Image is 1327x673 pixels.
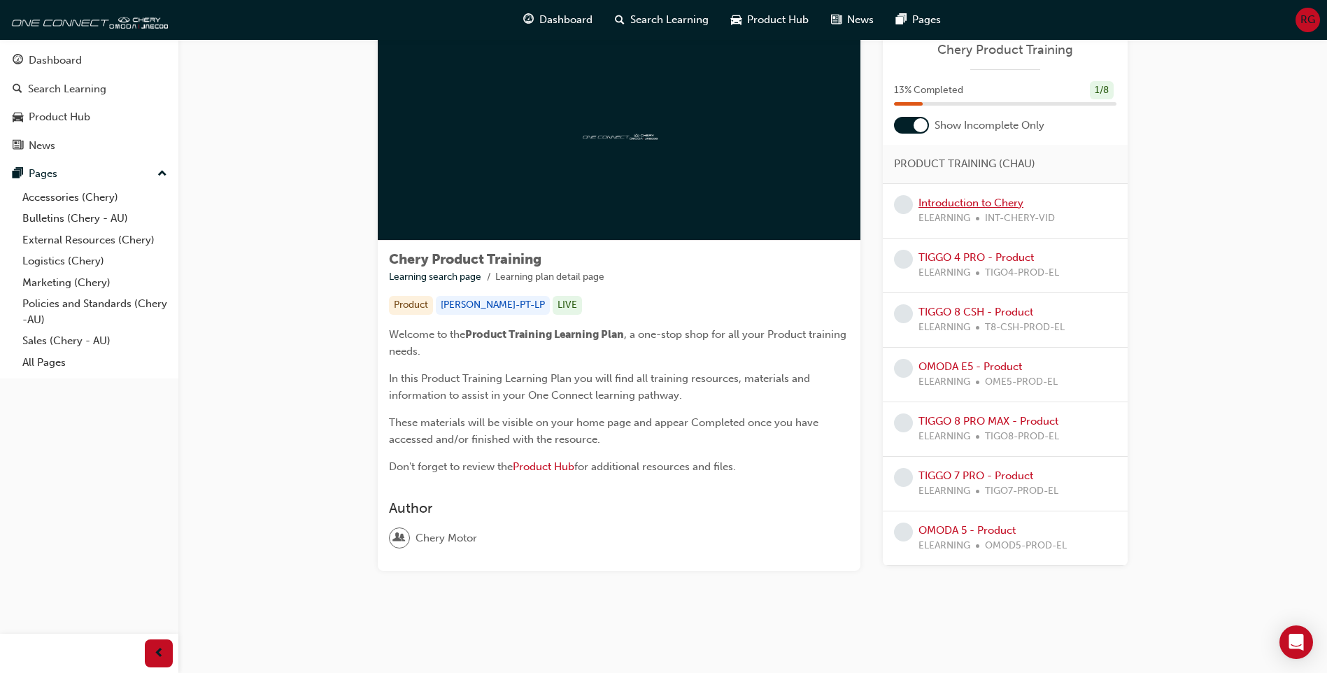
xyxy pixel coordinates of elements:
[918,197,1023,209] a: Introduction to Chery
[894,413,913,432] span: learningRecordVerb_NONE-icon
[389,251,541,267] span: Chery Product Training
[1090,81,1114,100] div: 1 / 8
[918,306,1033,318] a: TIGGO 8 CSH - Product
[389,372,813,402] span: In this Product Training Learning Plan you will find all training resources, materials and inform...
[820,6,885,34] a: news-iconNews
[389,328,849,357] span: , a one-stop shop for all your Product training needs.
[17,330,173,352] a: Sales (Chery - AU)
[6,104,173,130] a: Product Hub
[985,538,1067,554] span: OMOD5-PROD-EL
[604,6,720,34] a: search-iconSearch Learning
[157,165,167,183] span: up-icon
[985,211,1055,227] span: INT-CHERY-VID
[731,11,741,29] span: car-icon
[17,187,173,208] a: Accessories (Chery)
[512,6,604,34] a: guage-iconDashboard
[13,55,23,67] span: guage-icon
[389,500,849,516] h3: Author
[17,272,173,294] a: Marketing (Chery)
[918,374,970,390] span: ELEARNING
[17,352,173,374] a: All Pages
[918,524,1016,537] a: OMODA 5 - Product
[918,360,1022,373] a: OMODA E5 - Product
[885,6,952,34] a: pages-iconPages
[6,45,173,161] button: DashboardSearch LearningProduct HubNews
[389,296,433,315] div: Product
[894,468,913,487] span: learningRecordVerb_NONE-icon
[29,138,55,154] div: News
[894,250,913,269] span: learningRecordVerb_NONE-icon
[894,42,1116,58] a: Chery Product Training
[918,211,970,227] span: ELEARNING
[918,265,970,281] span: ELEARNING
[416,530,477,546] span: Chery Motor
[985,374,1058,390] span: OME5-PROD-EL
[581,129,658,142] img: oneconnect
[918,429,970,445] span: ELEARNING
[985,320,1065,336] span: T8-CSH-PROD-EL
[831,11,842,29] span: news-icon
[896,11,907,29] span: pages-icon
[918,251,1034,264] a: TIGGO 4 PRO - Product
[630,12,709,28] span: Search Learning
[17,229,173,251] a: External Resources (Chery)
[29,52,82,69] div: Dashboard
[918,483,970,500] span: ELEARNING
[6,161,173,187] button: Pages
[894,523,913,541] span: learningRecordVerb_NONE-icon
[935,118,1044,134] span: Show Incomplete Only
[847,12,874,28] span: News
[28,81,106,97] div: Search Learning
[13,83,22,96] span: search-icon
[13,111,23,124] span: car-icon
[395,529,404,547] span: user-icon
[6,133,173,159] a: News
[918,320,970,336] span: ELEARNING
[894,359,913,378] span: learningRecordVerb_NONE-icon
[465,328,624,341] span: Product Training Learning Plan
[574,460,736,473] span: for additional resources and files.
[615,11,625,29] span: search-icon
[918,469,1033,482] a: TIGGO 7 PRO - Product
[389,460,513,473] span: Don't forget to review the
[17,208,173,229] a: Bulletins (Chery - AU)
[6,76,173,102] a: Search Learning
[436,296,550,315] div: [PERSON_NAME]-PT-LP
[17,293,173,330] a: Policies and Standards (Chery -AU)
[1296,8,1320,32] button: RG
[894,195,913,214] span: learningRecordVerb_NONE-icon
[513,460,574,473] a: Product Hub
[985,483,1058,500] span: TIGO7-PROD-EL
[29,166,57,182] div: Pages
[985,265,1059,281] span: TIGO4-PROD-EL
[894,156,1035,172] span: PRODUCT TRAINING (CHAU)
[13,140,23,153] span: news-icon
[389,416,821,446] span: These materials will be visible on your home page and appear Completed once you have accessed and...
[720,6,820,34] a: car-iconProduct Hub
[523,11,534,29] span: guage-icon
[539,12,592,28] span: Dashboard
[1300,12,1315,28] span: RG
[389,328,465,341] span: Welcome to the
[747,12,809,28] span: Product Hub
[389,271,481,283] a: Learning search page
[17,250,173,272] a: Logistics (Chery)
[894,83,963,99] span: 13 % Completed
[154,645,164,663] span: prev-icon
[6,48,173,73] a: Dashboard
[918,415,1058,427] a: TIGGO 8 PRO MAX - Product
[894,304,913,323] span: learningRecordVerb_NONE-icon
[912,12,941,28] span: Pages
[1279,625,1313,659] div: Open Intercom Messenger
[985,429,1059,445] span: TIGO8-PROD-EL
[918,538,970,554] span: ELEARNING
[495,269,604,285] li: Learning plan detail page
[13,168,23,180] span: pages-icon
[553,296,582,315] div: LIVE
[29,109,90,125] div: Product Hub
[7,6,168,34] img: oneconnect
